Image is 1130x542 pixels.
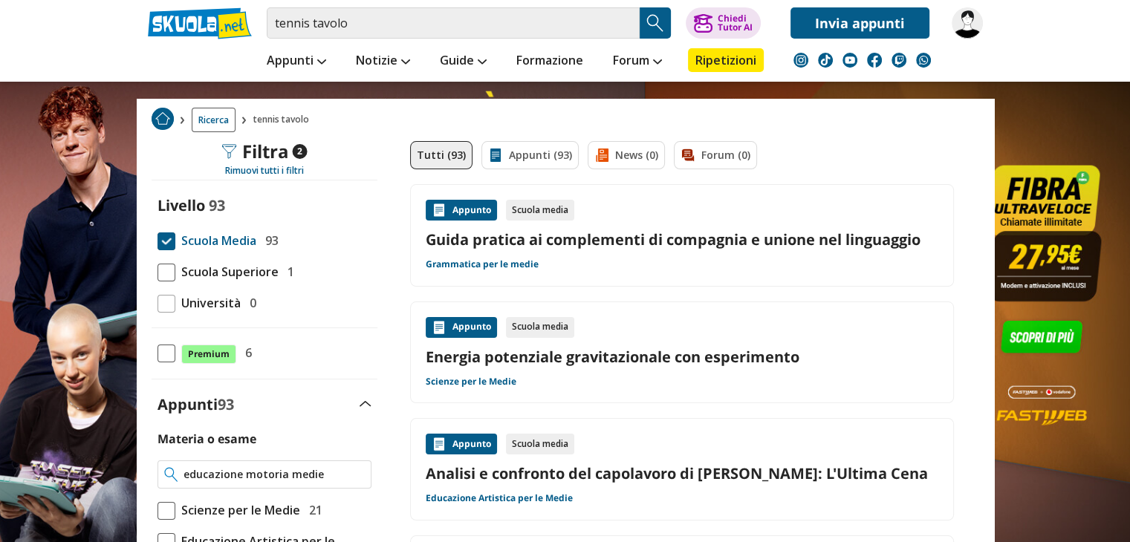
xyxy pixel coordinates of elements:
[426,492,573,504] a: Educazione Artistica per le Medie
[916,53,931,68] img: WhatsApp
[158,431,256,447] label: Materia o esame
[686,7,761,39] button: ChiediTutor AI
[432,437,447,451] img: Appunti contenuto
[426,258,539,270] a: Grammatica per le medie
[952,7,983,39] img: guidak78
[818,53,833,68] img: tiktok
[640,7,671,39] button: Search Button
[303,500,322,520] span: 21
[426,376,516,388] a: Scienze per le Medie
[506,200,574,221] div: Scuola media
[432,203,447,218] img: Appunti contenuto
[192,108,236,132] a: Ricerca
[175,293,241,313] span: Università
[221,144,236,159] img: Filtra filtri mobile
[842,53,857,68] img: youtube
[175,500,300,520] span: Scienze per le Medie
[892,53,906,68] img: twitch
[506,317,574,338] div: Scuola media
[253,108,315,132] span: tennis tavolo
[239,343,252,362] span: 6
[793,53,808,68] img: instagram
[688,48,764,72] a: Ripetizioni
[426,347,938,367] a: Energia potenziale gravitazionale con esperimento
[360,401,371,407] img: Apri e chiudi sezione
[152,165,377,177] div: Rimuovi tutti i filtri
[152,108,174,132] a: Home
[175,231,256,250] span: Scuola Media
[282,262,294,281] span: 1
[158,195,205,215] label: Livello
[436,48,490,75] a: Guide
[410,141,473,169] a: Tutti (93)
[432,320,447,335] img: Appunti contenuto
[426,229,938,249] a: Guida pratica ai complementi di compagnia e unione nel linguaggio
[259,231,279,250] span: 93
[267,7,640,39] input: Cerca appunti, riassunti o versioni
[292,144,307,159] span: 2
[164,467,178,482] img: Ricerca materia o esame
[158,394,234,414] label: Appunti
[426,463,938,483] a: Analisi e confronto del capolavoro di [PERSON_NAME]: L'Ultima Cena
[609,48,666,75] a: Forum
[352,48,414,75] a: Notizie
[644,12,666,34] img: Cerca appunti, riassunti o versioni
[506,434,574,454] div: Scuola media
[867,53,882,68] img: facebook
[244,293,256,313] span: 0
[790,7,929,39] a: Invia appunti
[426,317,497,338] div: Appunto
[488,148,503,163] img: Appunti filtro contenuto
[717,14,752,32] div: Chiedi Tutor AI
[184,467,364,482] input: Ricerca materia o esame
[221,141,307,162] div: Filtra
[175,262,279,281] span: Scuola Superiore
[426,200,497,221] div: Appunto
[513,48,587,75] a: Formazione
[218,394,234,414] span: 93
[263,48,330,75] a: Appunti
[209,195,225,215] span: 93
[426,434,497,454] div: Appunto
[152,108,174,130] img: Home
[481,141,579,169] a: Appunti (93)
[181,345,236,364] span: Premium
